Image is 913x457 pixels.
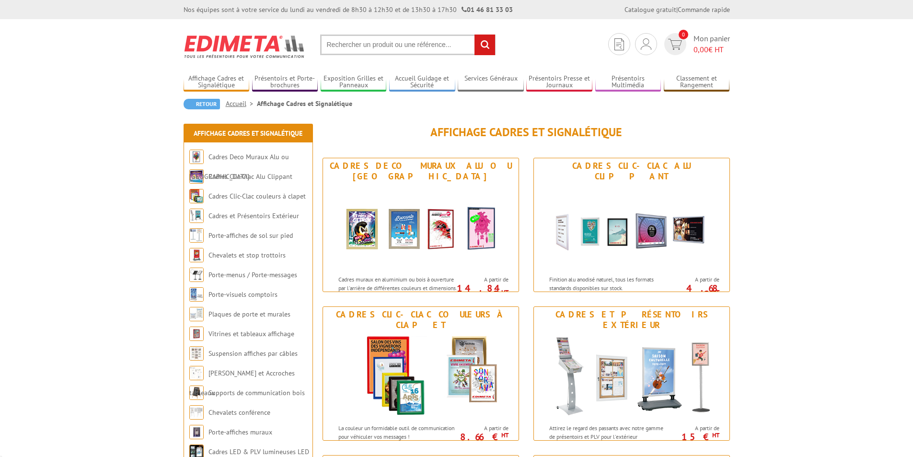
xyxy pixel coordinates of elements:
[332,184,509,270] img: Cadres Deco Muraux Alu ou Bois
[320,35,496,55] input: Rechercher un produit ou une référence...
[189,369,295,397] a: [PERSON_NAME] et Accroches tableaux
[670,276,719,283] span: A partir de
[533,306,730,441] a: Cadres et Présentoirs Extérieur Cadres et Présentoirs Extérieur Attirez le regard des passants av...
[712,288,719,296] sup: HT
[189,287,204,302] img: Porte-visuels comptoirs
[323,126,730,139] h1: Affichage Cadres et Signalétique
[189,268,204,282] img: Porte-menus / Porte-messages
[323,158,519,292] a: Cadres Deco Muraux Alu ou [GEOGRAPHIC_DATA] Cadres Deco Muraux Alu ou Bois Cadres muraux en alumi...
[338,424,457,440] p: La couleur un formidable outil de communication pour véhiculer vos messages !
[257,99,352,108] li: Affichage Cadres et Signalétique
[208,428,272,436] a: Porte-affiches muraux
[666,285,719,297] p: 4.68 €
[208,447,309,456] a: Cadres LED & PLV lumineuses LED
[189,346,204,361] img: Suspension affiches par câbles
[184,5,513,14] div: Nos équipes sont à votre service du lundi au vendredi de 8h30 à 12h30 et de 13h30 à 17h30
[595,74,661,90] a: Présentoirs Multimédia
[208,408,270,417] a: Chevalets conférence
[455,434,509,440] p: 8.66 €
[189,327,204,341] img: Vitrines et tableaux affichage
[662,33,730,55] a: devis rapide 0 Mon panier 0,00€ HT
[501,431,509,439] sup: HT
[668,39,682,50] img: devis rapide
[474,35,495,55] input: rechercher
[462,5,513,14] strong: 01 46 81 33 03
[693,33,730,55] span: Mon panier
[501,288,509,296] sup: HT
[325,161,516,182] div: Cadres Deco Muraux Alu ou [GEOGRAPHIC_DATA]
[543,333,720,419] img: Cadres et Présentoirs Extérieur
[641,38,651,50] img: devis rapide
[543,184,720,270] img: Cadres Clic-Clac Alu Clippant
[189,152,289,181] a: Cadres Deco Muraux Alu ou [GEOGRAPHIC_DATA]
[624,5,730,14] div: |
[458,74,524,90] a: Services Généraux
[321,74,387,90] a: Exposition Grilles et Panneaux
[460,276,509,283] span: A partir de
[389,74,455,90] a: Accueil Guidage et Sécurité
[533,158,730,292] a: Cadres Clic-Clac Alu Clippant Cadres Clic-Clac Alu Clippant Finition alu anodisé naturel, tous le...
[208,349,298,358] a: Suspension affiches par câbles
[208,270,297,279] a: Porte-menus / Porte-messages
[189,248,204,262] img: Chevalets et stop trottoirs
[208,231,293,240] a: Porte-affiches de sol sur pied
[194,129,302,138] a: Affichage Cadres et Signalétique
[526,74,592,90] a: Présentoirs Presse et Journaux
[189,209,204,223] img: Cadres et Présentoirs Extérieur
[208,172,292,181] a: Cadres Clic-Clac Alu Clippant
[666,434,719,440] p: 15 €
[208,310,290,318] a: Plaques de porte et murales
[208,329,294,338] a: Vitrines et tableaux affichage
[460,424,509,432] span: A partir de
[678,5,730,14] a: Commande rapide
[325,309,516,330] div: Cadres Clic-Clac couleurs à clapet
[189,228,204,243] img: Porte-affiches de sol sur pied
[712,431,719,439] sup: HT
[332,333,509,419] img: Cadres Clic-Clac couleurs à clapet
[189,307,204,321] img: Plaques de porte et murales
[226,99,257,108] a: Accueil
[184,99,220,109] a: Retour
[679,30,688,39] span: 0
[549,275,668,292] p: Finition alu anodisé naturel, tous les formats standards disponibles sur stock.
[693,45,708,54] span: 0,00
[338,275,457,308] p: Cadres muraux en aluminium ou bois à ouverture par l'arrière de différentes couleurs et dimension...
[208,251,286,259] a: Chevalets et stop trottoirs
[670,424,719,432] span: A partir de
[184,74,250,90] a: Affichage Cadres et Signalétique
[549,424,668,440] p: Attirez le regard des passants avec notre gamme de présentoirs et PLV pour l'extérieur
[208,211,299,220] a: Cadres et Présentoirs Extérieur
[208,388,305,397] a: Supports de communication bois
[189,405,204,420] img: Chevalets conférence
[664,74,730,90] a: Classement et Rangement
[536,161,727,182] div: Cadres Clic-Clac Alu Clippant
[189,150,204,164] img: Cadres Deco Muraux Alu ou Bois
[323,306,519,441] a: Cadres Clic-Clac couleurs à clapet Cadres Clic-Clac couleurs à clapet La couleur un formidable ou...
[614,38,624,50] img: devis rapide
[693,44,730,55] span: € HT
[624,5,676,14] a: Catalogue gratuit
[208,192,306,200] a: Cadres Clic-Clac couleurs à clapet
[252,74,318,90] a: Présentoirs et Porte-brochures
[189,366,204,380] img: Cimaises et Accroches tableaux
[536,309,727,330] div: Cadres et Présentoirs Extérieur
[184,29,306,64] img: Edimeta
[189,189,204,203] img: Cadres Clic-Clac couleurs à clapet
[189,425,204,439] img: Porte-affiches muraux
[208,290,277,299] a: Porte-visuels comptoirs
[455,285,509,297] p: 14.84 €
